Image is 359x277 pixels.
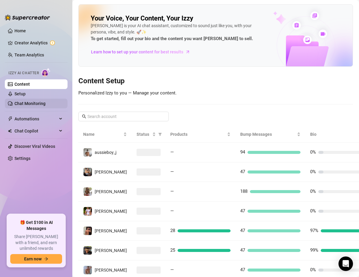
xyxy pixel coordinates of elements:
[170,149,174,155] span: —
[240,149,245,155] span: 94
[14,144,55,149] a: Discover Viral Videos
[10,220,62,231] span: 🎁 Get $100 in AI Messages
[158,132,162,136] span: filter
[310,267,316,272] span: 0%
[91,49,183,55] span: Learn how to set up your content for best results
[41,68,51,77] img: AI Chatter
[5,14,50,21] img: logo-BBDzfeDw.svg
[14,126,57,136] span: Chat Copilot
[137,131,151,138] span: Status
[91,47,195,57] a: Learn how to set up your content for best results
[310,228,318,233] span: 97%
[87,113,160,120] input: Search account
[14,38,63,48] a: Creator Analytics exclamation-circle
[78,76,353,86] h3: Content Setup
[91,36,253,41] strong: To get started, fill out your bio and the content you want [PERSON_NAME] to sell.
[83,131,122,138] span: Name
[157,130,163,139] span: filter
[14,28,26,33] a: Home
[14,101,46,106] a: Chat Monitoring
[78,126,132,143] th: Name
[95,248,127,253] span: [PERSON_NAME]
[170,131,226,138] span: Products
[95,189,127,194] span: [PERSON_NAME]
[95,268,127,272] span: [PERSON_NAME]
[240,247,245,253] span: 47
[14,53,44,57] a: Team Analytics
[240,131,296,138] span: Bump Messages
[8,129,12,133] img: Chat Copilot
[132,126,165,143] th: Status
[95,150,116,155] span: aussieboy_j
[310,208,316,214] span: 0%
[91,14,193,23] h2: Your Voice, Your Content, Your Izzy
[185,49,191,55] span: arrow-right
[83,168,92,176] img: George
[14,156,30,161] a: Settings
[240,228,245,233] span: 47
[170,208,174,214] span: —
[24,256,42,261] span: Earn now
[235,126,305,143] th: Bump Messages
[240,267,245,272] span: 47
[170,247,175,253] span: 25
[14,114,57,124] span: Automations
[310,169,316,174] span: 0%
[170,189,174,194] span: —
[339,256,353,271] div: Open Intercom Messenger
[83,266,92,274] img: Joey
[8,70,39,76] span: Izzy AI Chatter
[83,187,92,196] img: Nathaniel
[259,5,353,66] img: ai-chatter-content-library-cLFOSyPT.png
[165,126,235,143] th: Products
[83,148,92,157] img: aussieboy_j
[83,246,92,255] img: Nathan
[240,208,245,214] span: 47
[10,234,62,252] span: Share [PERSON_NAME] with a friend, and earn unlimited rewards
[95,209,127,214] span: [PERSON_NAME]
[14,91,26,96] a: Setup
[240,189,247,194] span: 188
[83,207,92,215] img: Hector
[44,257,48,261] span: arrow-right
[82,114,86,119] span: search
[83,227,92,235] img: Zach
[310,149,316,155] span: 0%
[95,170,127,174] span: [PERSON_NAME]
[310,189,316,194] span: 0%
[8,116,13,121] span: thunderbolt
[240,169,245,174] span: 47
[170,169,174,174] span: —
[10,254,62,264] button: Earn nowarrow-right
[91,23,266,43] div: [PERSON_NAME] is your AI chat assistant, customized to sound just like you, with your persona, vi...
[170,228,175,233] span: 28
[310,247,318,253] span: 99%
[170,267,174,272] span: —
[78,90,177,96] span: Personalized Izzy to you — Manage your content.
[14,82,30,87] a: Content
[95,228,127,233] span: [PERSON_NAME]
